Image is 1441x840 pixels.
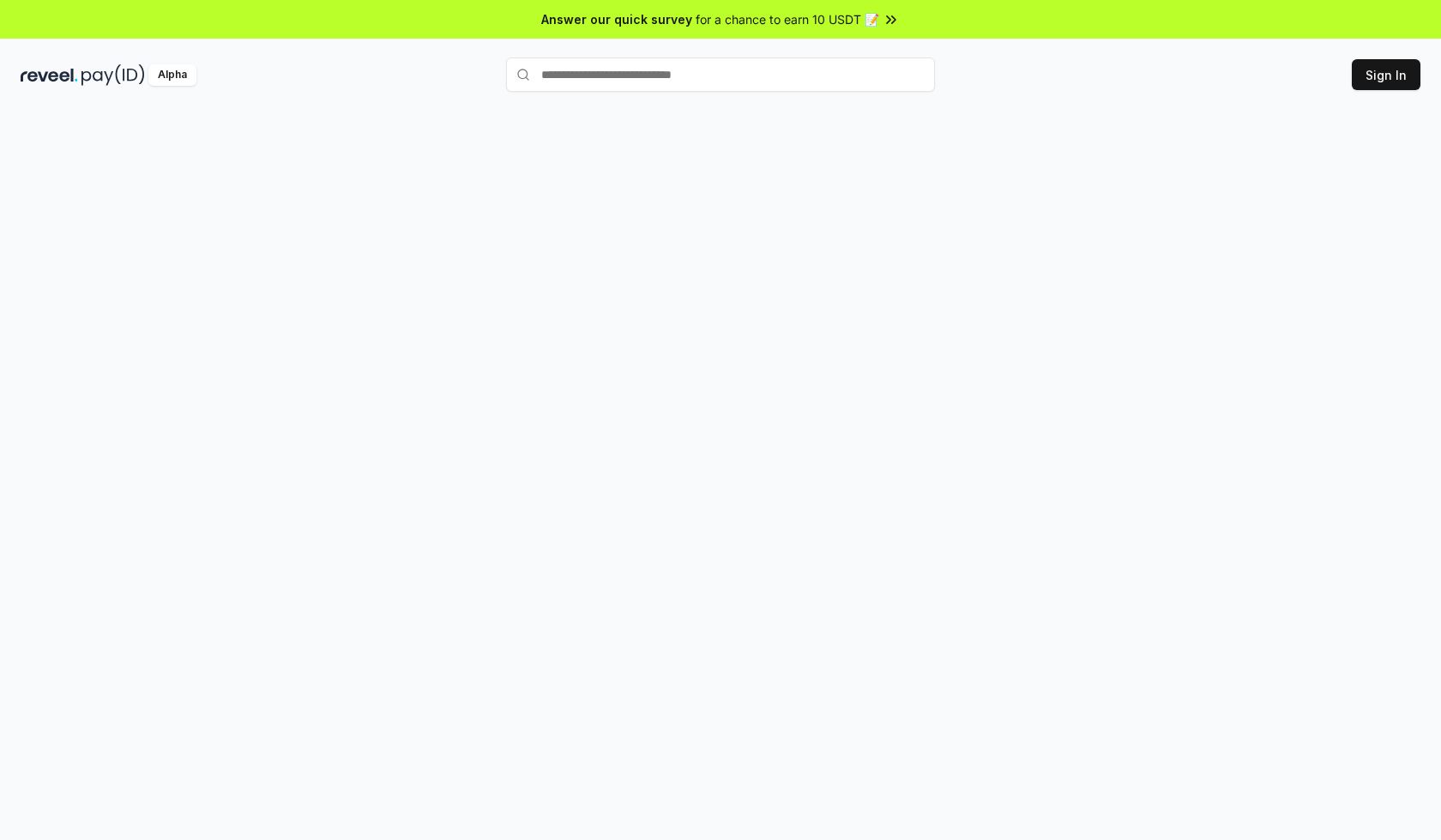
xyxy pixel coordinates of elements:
[21,64,78,86] img: reveel_dark
[1352,59,1420,90] button: Sign In
[541,10,692,28] span: Answer our quick survey
[148,64,196,86] div: Alpha
[696,10,879,28] span: for a chance to earn 10 USDT 📝
[81,64,145,86] img: pay_id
